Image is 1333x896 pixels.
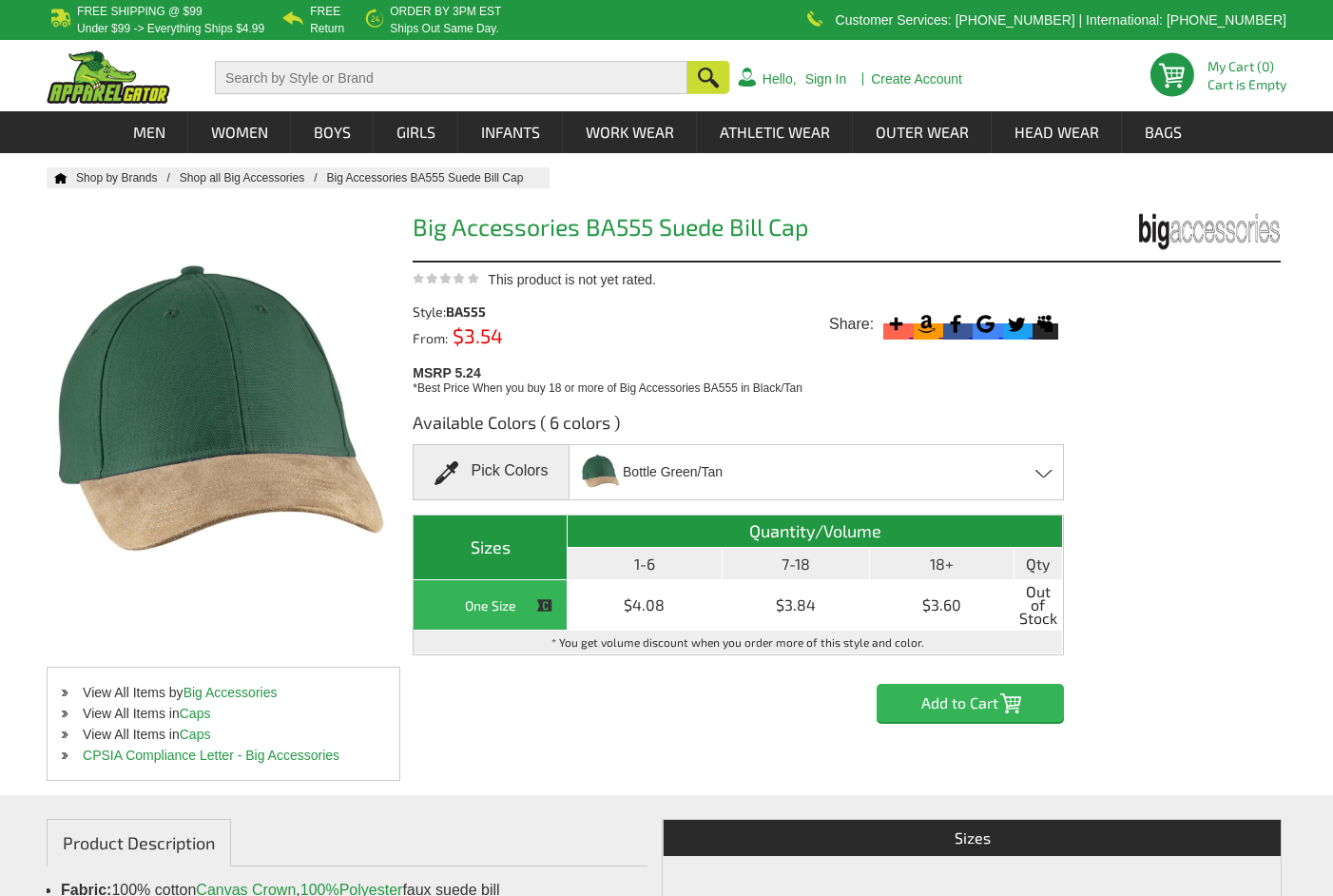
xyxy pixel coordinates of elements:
h1: Big Accessories BA555 Suede Bill Cap [413,215,1064,244]
img: ApparelGator [47,50,170,104]
a: Work Wear [564,111,696,153]
span: This product is not yet rated. [488,272,656,287]
h3: Available Colors ( 6 colors ) [413,411,1064,444]
input: Search by Style or Brand [215,61,687,94]
span: Share: [829,315,874,334]
span: Out of Stock [1019,585,1057,625]
td: * You get volume discount when you order more of this style and color. [414,631,1063,654]
b: Order by 3PM EST [390,5,501,18]
a: Product Description [47,819,231,867]
li: View All Items in [48,724,399,745]
div: Pick Colors [413,444,569,500]
th: 18+ [870,548,1014,580]
div: Style: [413,305,577,319]
b: Free [310,5,340,18]
li: My Cart (0) [1207,60,1279,73]
td: $4.08 [568,580,722,631]
li: View All Items in [48,703,399,724]
a: Head Wear [993,111,1121,153]
img: Bottle Green/Tan [581,447,621,497]
li: View All Items by [48,682,399,703]
a: Caps [180,727,211,742]
a: Bags [1123,111,1204,153]
span: $3.54 [448,323,503,347]
svg: Myspace [1033,311,1058,337]
a: Sign In [805,72,847,86]
svg: More [883,311,909,337]
a: Women [189,111,290,153]
a: Men [111,111,187,153]
svg: Google Bookmark [973,311,998,337]
p: Return [310,23,344,34]
a: Boys [292,111,373,153]
a: Create Account [871,72,962,86]
th: Qty [1014,548,1063,580]
a: Big Accessories BA555 Suede Bill Cap [327,171,543,185]
div: MSRP 5.24 [413,360,1070,397]
img: This product is not yet rated. [413,272,479,284]
td: $3.84 [723,580,870,631]
svg: Facebook [943,311,969,337]
a: CPSIA Compliance Letter - Big Accessories [83,748,339,763]
img: Big Accessories [1138,207,1281,256]
a: Athletic Wear [698,111,852,153]
a: Girls [375,111,457,153]
a: Home [47,172,68,184]
div: From: [413,328,577,345]
a: Shop all Big Accessories [180,171,327,185]
b: Free Shipping @ $99 [77,5,203,18]
p: under $99 -> everything ships $4.99 [77,23,264,34]
th: 1-6 [568,548,722,580]
span: Cart is Empty [1207,78,1286,91]
p: ships out same day. [390,23,501,34]
input: Add to Cart [877,684,1064,722]
a: Caps [180,706,211,721]
a: Infants [459,111,562,153]
svg: Amazon [914,311,939,337]
img: This item is CLOSEOUT! [536,597,553,614]
a: Shop by Brands [76,171,180,185]
span: Bottle Green/Tan [623,456,723,489]
td: $3.60 [870,580,1014,631]
a: Big Accessories [184,685,278,700]
span: *Best Price When you buy 18 or more of Big Accessories BA555 in Black/Tan [413,381,802,395]
span: BA555 [446,303,486,320]
th: Sizes [414,516,568,580]
a: Hello, [763,72,797,86]
th: Sizes [663,820,1281,856]
svg: Twitter [1003,311,1029,337]
div: One Size [418,594,562,617]
a: Outer Wear [854,111,991,153]
th: Quantity/Volume [568,516,1062,548]
p: Customer Services: [PHONE_NUMBER] | International: [PHONE_NUMBER] [836,14,1286,26]
th: 7-18 [723,548,870,580]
